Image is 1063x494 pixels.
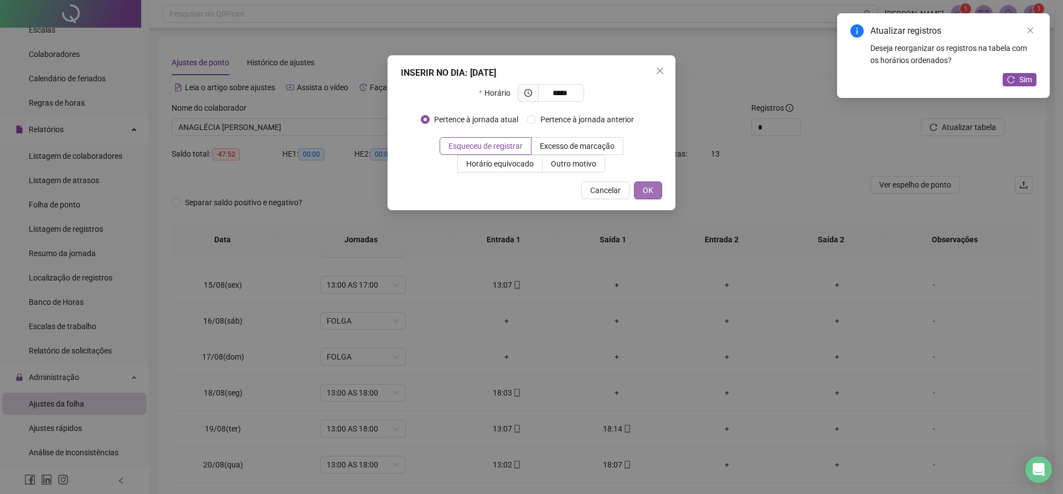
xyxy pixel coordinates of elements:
span: info-circle [850,24,864,38]
button: Cancelar [581,181,629,199]
label: Horário [479,84,517,102]
div: Deseja reorganizar os registros na tabela com os horários ordenados? [870,42,1036,66]
span: Sim [1019,74,1032,86]
div: Atualizar registros [870,24,1036,38]
span: Cancelar [590,184,621,196]
span: close [1026,27,1034,34]
span: Pertence à jornada anterior [536,113,638,126]
span: clock-circle [524,89,532,97]
div: INSERIR NO DIA : [DATE] [401,66,662,80]
span: OK [643,184,653,196]
span: close [656,66,664,75]
span: Pertence à jornada atual [430,113,523,126]
div: Open Intercom Messenger [1025,456,1052,483]
span: Horário equivocado [466,159,534,168]
button: Close [651,62,669,80]
button: OK [634,181,662,199]
button: Sim [1003,73,1036,86]
span: reload [1007,76,1015,84]
span: Outro motivo [551,159,596,168]
a: Close [1024,24,1036,37]
span: Esqueceu de registrar [448,142,523,150]
span: Excesso de marcação [540,142,615,150]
